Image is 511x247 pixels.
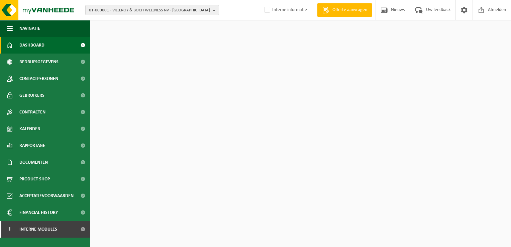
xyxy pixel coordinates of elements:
[19,104,45,120] span: Contracten
[331,7,369,13] span: Offerte aanvragen
[89,5,210,15] span: 01-000001 - VILLEROY & BOCH WELLNESS NV - [GEOGRAPHIC_DATA]
[19,87,44,104] span: Gebruikers
[19,20,40,37] span: Navigatie
[19,137,45,154] span: Rapportage
[19,120,40,137] span: Kalender
[19,187,74,204] span: Acceptatievoorwaarden
[19,221,57,238] span: Interne modules
[19,171,50,187] span: Product Shop
[19,70,58,87] span: Contactpersonen
[19,204,58,221] span: Financial History
[263,5,307,15] label: Interne informatie
[7,221,13,238] span: I
[19,37,44,54] span: Dashboard
[317,3,372,17] a: Offerte aanvragen
[85,5,219,15] button: 01-000001 - VILLEROY & BOCH WELLNESS NV - [GEOGRAPHIC_DATA]
[19,54,59,70] span: Bedrijfsgegevens
[19,154,48,171] span: Documenten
